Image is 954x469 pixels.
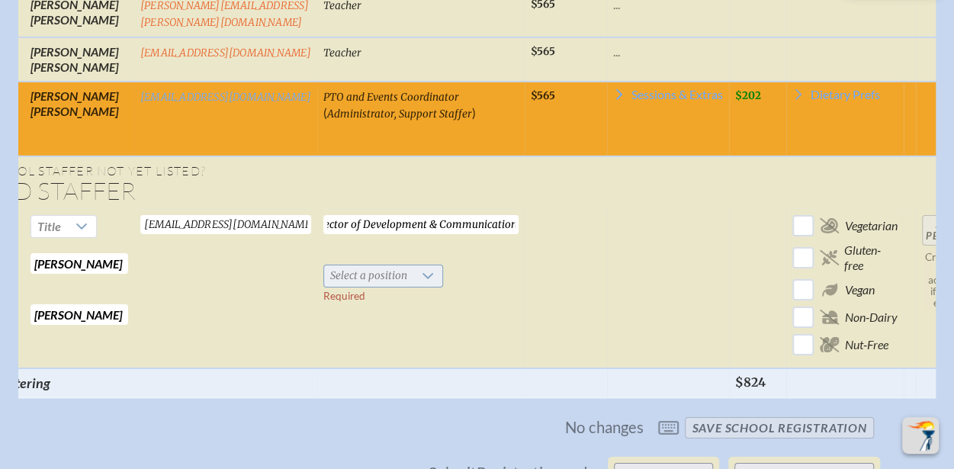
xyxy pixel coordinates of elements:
[631,88,723,101] span: Sessions & Extras
[905,420,936,451] img: To the top
[324,265,413,287] span: Select a position
[24,82,134,156] td: [PERSON_NAME] [PERSON_NAME]
[844,243,898,273] span: Gluten-free
[735,89,761,102] span: $202
[31,216,67,237] span: Title
[845,282,875,297] span: Vegan
[140,47,311,59] a: [EMAIL_ADDRESS][DOMAIN_NAME]
[613,44,723,59] p: ...
[31,253,128,274] input: First Name
[811,88,880,101] span: Dietary Prefs
[24,37,134,82] td: [PERSON_NAME] [PERSON_NAME]
[845,218,898,233] span: Vegetarian
[323,105,327,120] span: (
[323,290,365,302] label: Required
[845,337,888,352] span: Nut-Free
[323,215,519,234] input: Job Title for Nametag (40 chars max)
[140,215,311,234] input: Email
[327,108,472,120] span: Administrator, Support Staffer
[140,91,311,104] a: [EMAIL_ADDRESS][DOMAIN_NAME]
[845,310,898,325] span: Non-Dairy
[902,417,939,454] button: Scroll Top
[531,45,555,58] span: $565
[323,91,459,104] span: PTO and Events Coordinator
[531,89,555,102] span: $565
[37,219,61,233] span: Title
[565,419,643,435] span: No changes
[792,88,880,107] a: Dietary Prefs
[31,304,128,325] input: Last Name
[729,368,786,397] th: $824
[472,105,476,120] span: )
[323,47,361,59] span: Teacher
[613,88,723,107] a: Sessions & Extras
